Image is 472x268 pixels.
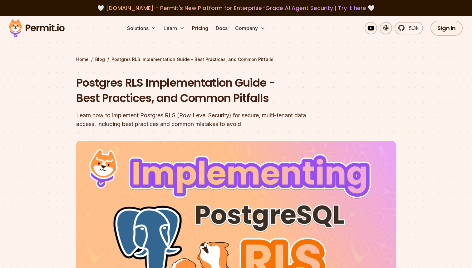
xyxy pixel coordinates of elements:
[106,4,366,12] span: [DOMAIN_NAME] - Permit's New Platform for Enterprise-Grade AI Agent Security |
[76,56,396,63] div: / /
[76,111,316,129] div: Learn how to implement Postgres RLS (Row Level Security) for secure, multi-tenant data access, in...
[189,22,211,34] a: Pricing
[213,22,230,34] a: Docs
[405,24,419,32] span: 5.3k
[395,22,423,34] a: 5.3k
[338,4,366,12] a: Try it here
[430,21,463,36] a: Sign In
[161,22,187,34] button: Learn
[15,4,457,13] div: 🤍 🤍
[76,56,89,63] a: Home
[125,22,159,34] button: Solutions
[6,18,67,39] img: Permit logo
[95,56,105,63] a: Blog
[76,75,316,106] h1: Postgres RLS Implementation Guide - Best Practices, and Common Pitfalls
[233,22,268,34] button: Company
